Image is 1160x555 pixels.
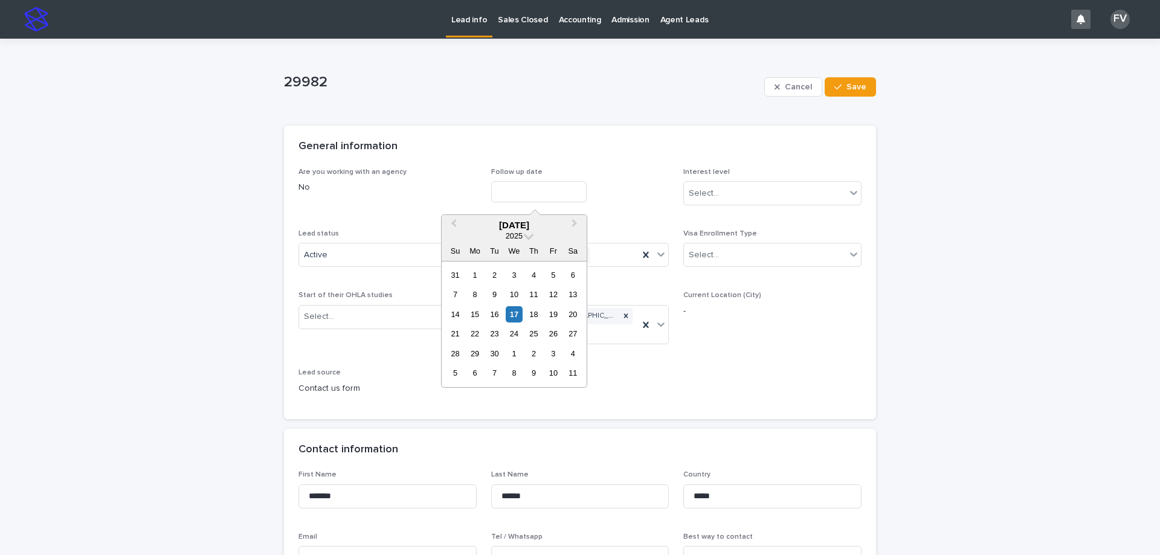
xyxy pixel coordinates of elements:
span: First Name [298,471,337,478]
div: Choose Sunday, September 14th, 2025 [447,306,463,322]
div: Choose Sunday, September 21st, 2025 [447,326,463,342]
div: Choose Thursday, September 18th, 2025 [526,306,542,322]
button: Save [825,77,876,97]
div: Choose Tuesday, September 30th, 2025 [486,345,503,362]
div: Choose Saturday, September 13th, 2025 [565,286,581,303]
div: Choose Saturday, September 27th, 2025 [565,326,581,342]
span: Lead status [298,230,339,237]
div: Choose Saturday, September 20th, 2025 [565,306,581,322]
div: Choose Tuesday, September 9th, 2025 [486,286,503,303]
span: Active [304,249,327,261]
span: Follow up date [491,168,543,176]
div: Su [447,243,463,259]
div: Choose Monday, September 29th, 2025 [466,345,483,362]
div: Choose Friday, September 26th, 2025 [545,326,561,342]
div: Choose Sunday, October 5th, 2025 [447,365,463,381]
div: Choose Wednesday, October 8th, 2025 [506,365,522,381]
span: Interest level [683,168,730,176]
div: Choose Friday, September 5th, 2025 [545,267,561,283]
div: Select... [689,187,719,200]
div: Mo [466,243,483,259]
button: Cancel [764,77,822,97]
div: Choose Wednesday, September 10th, 2025 [506,286,522,303]
div: Choose Tuesday, October 7th, 2025 [486,365,503,381]
div: Choose Wednesday, September 24th, 2025 [506,326,522,342]
div: month 2025-09 [445,265,582,383]
p: - [683,305,862,318]
div: Choose Tuesday, September 23rd, 2025 [486,326,503,342]
div: Choose Friday, October 3rd, 2025 [545,345,561,362]
button: Previous Month [443,216,462,236]
div: Choose Saturday, September 6th, 2025 [565,267,581,283]
div: Sa [565,243,581,259]
span: Last Name [491,471,529,478]
span: Email [298,533,317,541]
div: Th [526,243,542,259]
div: Choose Thursday, October 2nd, 2025 [526,345,542,362]
div: Select... [304,310,334,323]
div: Choose Thursday, September 4th, 2025 [526,267,542,283]
span: Current Location (City) [683,292,761,299]
h2: Contact information [298,443,398,457]
div: Choose Sunday, August 31st, 2025 [447,267,463,283]
span: Best way to contact [683,533,753,541]
div: Choose Thursday, October 9th, 2025 [526,365,542,381]
p: 29982 [284,74,759,91]
div: Choose Friday, September 19th, 2025 [545,306,561,322]
span: Start of their OHLA studies [298,292,393,299]
div: Choose Saturday, October 11th, 2025 [565,365,581,381]
div: [DATE] [442,220,587,231]
div: Fr [545,243,561,259]
span: Are you working with an agency [298,168,407,176]
div: Choose Friday, October 10th, 2025 [545,365,561,381]
div: Choose Thursday, September 25th, 2025 [526,326,542,342]
span: Country [683,471,710,478]
div: Tu [486,243,503,259]
div: Choose Wednesday, September 17th, 2025 [506,306,522,322]
div: Choose Saturday, October 4th, 2025 [565,345,581,362]
p: No [298,181,477,194]
div: Choose Monday, September 15th, 2025 [466,306,483,322]
div: Choose Thursday, September 11th, 2025 [526,286,542,303]
div: Choose Tuesday, September 16th, 2025 [486,306,503,322]
div: Choose Sunday, September 28th, 2025 [447,345,463,362]
div: FV [1110,10,1130,29]
div: Choose Monday, October 6th, 2025 [466,365,483,381]
div: We [506,243,522,259]
div: Choose Friday, September 12th, 2025 [545,286,561,303]
span: Cancel [785,83,812,91]
div: Choose Monday, September 1st, 2025 [466,267,483,283]
span: Save [846,83,866,91]
p: Contact us form [298,382,477,395]
div: Choose Wednesday, September 3rd, 2025 [506,267,522,283]
div: Choose Monday, September 22nd, 2025 [466,326,483,342]
div: Choose Sunday, September 7th, 2025 [447,286,463,303]
span: Tel / Whatsapp [491,533,543,541]
span: 2025 [506,231,523,240]
h2: General information [298,140,398,153]
span: Visa Enrollment Type [683,230,757,237]
div: Choose Wednesday, October 1st, 2025 [506,345,522,362]
div: Choose Tuesday, September 2nd, 2025 [486,267,503,283]
button: Next Month [566,216,585,236]
span: Lead source [298,369,341,376]
div: Choose Monday, September 8th, 2025 [466,286,483,303]
div: Select... [689,249,719,261]
img: stacker-logo-s-only.png [24,7,48,31]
